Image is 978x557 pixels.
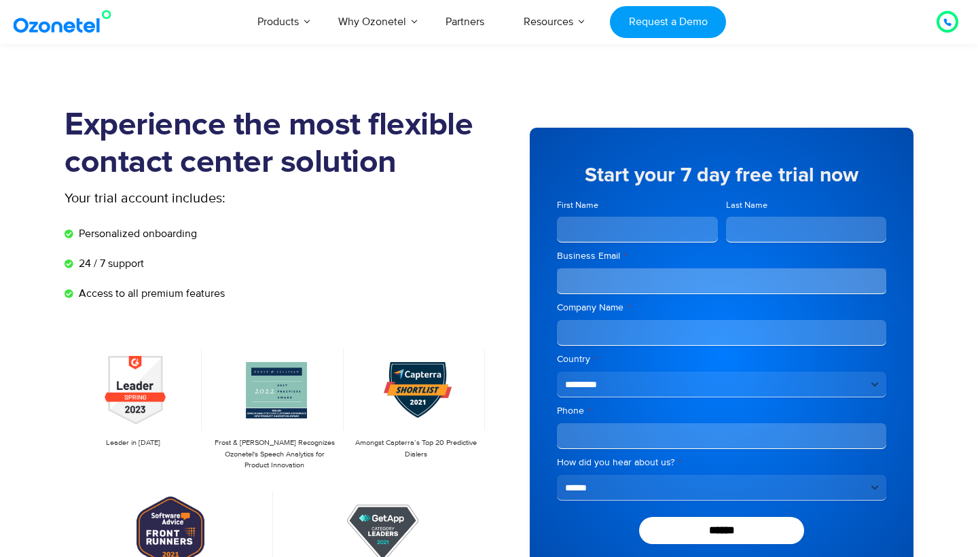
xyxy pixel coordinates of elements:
label: How did you hear about us? [557,456,886,469]
p: Frost & [PERSON_NAME] Recognizes Ozonetel's Speech Analytics for Product Innovation [213,437,336,471]
h1: Experience the most flexible contact center solution [65,107,489,181]
label: Last Name [726,199,887,212]
span: 24 / 7 support [75,255,144,272]
label: First Name [557,199,718,212]
p: Leader in [DATE] [71,437,195,449]
p: Amongst Capterra’s Top 20 Predictive Dialers [355,437,478,460]
span: Personalized onboarding [75,226,197,242]
label: Company Name [557,301,886,315]
label: Country [557,353,886,366]
h5: Start your 7 day free trial now [557,165,886,185]
label: Phone [557,404,886,418]
a: Request a Demo [610,6,726,38]
label: Business Email [557,249,886,263]
p: Your trial account includes: [65,188,387,209]
span: Access to all premium features [75,285,225,302]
